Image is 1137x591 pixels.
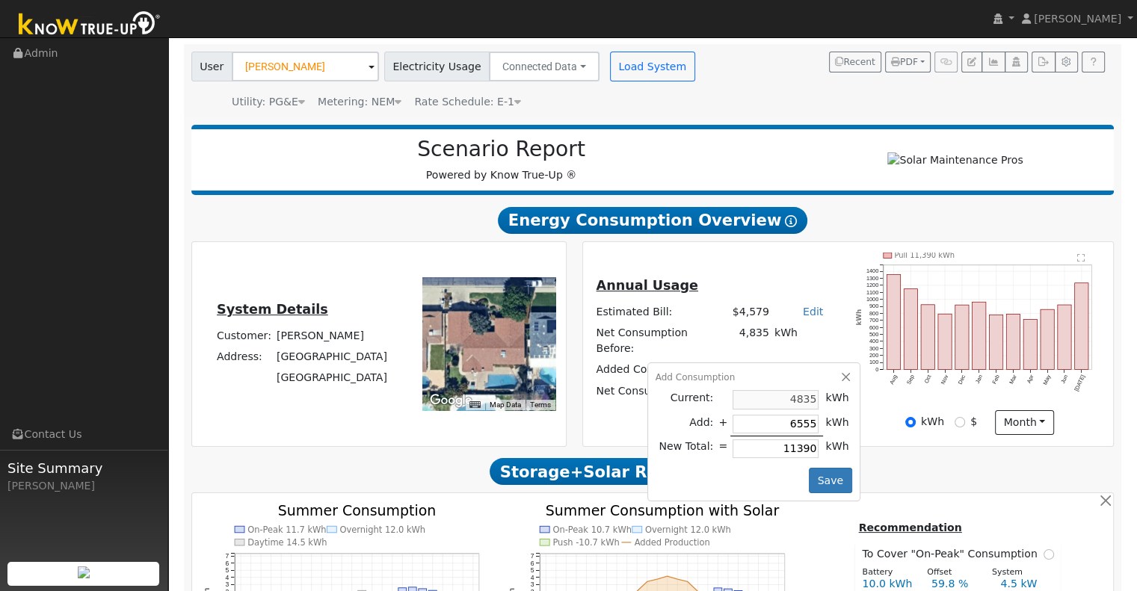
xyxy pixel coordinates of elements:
[862,546,1043,562] span: To Cover "On-Peak" Consumption
[887,274,900,369] rect: onclick=""
[1006,314,1020,369] rect: onclick=""
[531,574,534,581] text: 4
[995,410,1054,436] button: month
[206,137,796,162] h2: Scenario Report
[531,552,534,560] text: 7
[858,522,961,533] u: Recommendation
[676,578,678,580] circle: onclick=""
[771,359,800,381] td: kWh
[866,275,878,282] text: 1300
[961,52,982,72] button: Edit User
[1041,309,1054,369] rect: onclick=""
[938,314,952,369] rect: onclick=""
[823,412,852,436] td: kWh
[869,359,878,365] text: 100
[489,52,600,81] button: Connected Data
[214,326,274,347] td: Customer:
[530,400,551,409] a: Terms
[339,525,425,535] text: Overnight 12.0 kWh
[823,388,852,412] td: kWh
[940,374,950,386] text: Nov
[217,302,328,317] u: System Details
[803,306,823,318] a: Edit
[531,581,534,588] text: 3
[1005,52,1028,72] button: Login As
[866,296,878,303] text: 1000
[829,52,881,72] button: Recent
[384,52,490,81] span: Electricity Usage
[414,96,521,108] span: Alias: HE1
[645,525,731,535] text: Overnight 12.0 kWh
[730,359,771,381] td: 6,555
[426,391,475,410] a: Open this area in Google Maps (opens a new window)
[869,303,878,309] text: 900
[594,323,730,359] td: Net Consumption Before:
[970,414,977,430] label: $
[869,310,878,317] text: 800
[982,52,1005,72] button: Multi-Series Graph
[635,537,710,548] text: Added Production
[274,347,389,368] td: [GEOGRAPHIC_DATA]
[646,581,648,583] circle: onclick=""
[730,301,771,322] td: $4,579
[274,368,389,389] td: [GEOGRAPHIC_DATA]
[498,207,807,234] span: Energy Consumption Overview
[904,289,917,370] rect: onclick=""
[225,552,229,560] text: 7
[991,374,1001,385] text: Feb
[553,525,632,535] text: On-Peak 10.7 kWh
[610,52,695,81] button: Load System
[469,400,480,410] button: Keyboard shortcuts
[1042,374,1053,386] text: May
[531,560,534,567] text: 6
[919,566,985,579] div: Offset
[869,317,878,324] text: 700
[656,412,716,436] td: Add:
[854,566,919,579] div: Battery
[955,417,965,427] input: $
[594,380,730,402] td: Net Consumption:
[866,267,878,274] text: 1400
[887,152,1023,168] img: Solar Maintenance Pros
[666,575,668,577] circle: onclick=""
[490,400,521,410] button: Map Data
[921,305,934,370] rect: onclick=""
[923,374,933,384] text: Oct
[7,478,160,494] div: [PERSON_NAME]
[531,566,534,574] text: 5
[905,417,916,427] input: kWh
[921,414,944,430] label: kWh
[1075,283,1088,370] rect: onclick=""
[866,289,878,296] text: 1100
[225,581,229,588] text: 3
[490,458,816,485] span: Storage+Solar Recommendation
[955,305,969,369] rect: onclick=""
[716,412,730,436] td: +
[232,52,379,81] input: Select a User
[225,574,229,581] text: 4
[869,331,878,338] text: 500
[191,52,232,81] span: User
[1026,374,1035,385] text: Apr
[426,391,475,410] img: Google
[974,374,984,385] text: Jan
[809,468,852,493] button: Save
[546,502,779,519] text: Summer Consumption with Solar
[232,94,305,110] div: Utility: PG&E
[1058,305,1071,370] rect: onclick=""
[885,52,931,72] button: PDF
[214,347,274,368] td: Address:
[7,458,160,478] span: Site Summary
[1055,52,1078,72] button: Settings
[1082,52,1105,72] a: Help Link
[905,374,916,386] text: Sep
[771,323,840,359] td: kWh
[869,338,878,344] text: 400
[199,137,804,183] div: Powered by Know True-Up ®
[1034,13,1121,25] span: [PERSON_NAME]
[11,8,168,42] img: Know True-Up
[785,215,797,227] i: Show Help
[895,251,955,259] text: Pull 11,390 kWh
[888,374,899,386] text: Aug
[869,345,878,352] text: 300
